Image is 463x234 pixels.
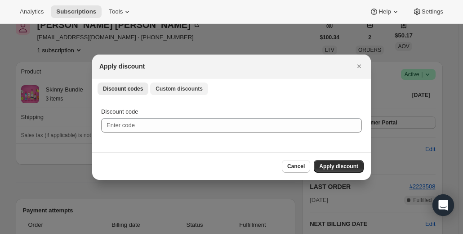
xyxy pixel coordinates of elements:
[51,5,102,18] button: Subscriptions
[282,160,310,173] button: Cancel
[103,85,143,92] span: Discount codes
[353,60,365,73] button: Close
[109,8,123,15] span: Tools
[103,5,137,18] button: Tools
[99,62,145,71] h2: Apply discount
[101,118,362,133] input: Enter code
[364,5,405,18] button: Help
[150,83,208,95] button: Custom discounts
[319,163,358,170] span: Apply discount
[378,8,391,15] span: Help
[314,160,364,173] button: Apply discount
[56,8,96,15] span: Subscriptions
[98,83,148,95] button: Discount codes
[432,194,454,216] div: Open Intercom Messenger
[156,85,203,92] span: Custom discounts
[92,98,371,152] div: Discount codes
[14,5,49,18] button: Analytics
[287,163,305,170] span: Cancel
[101,108,138,115] span: Discount code
[20,8,44,15] span: Analytics
[422,8,443,15] span: Settings
[407,5,449,18] button: Settings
